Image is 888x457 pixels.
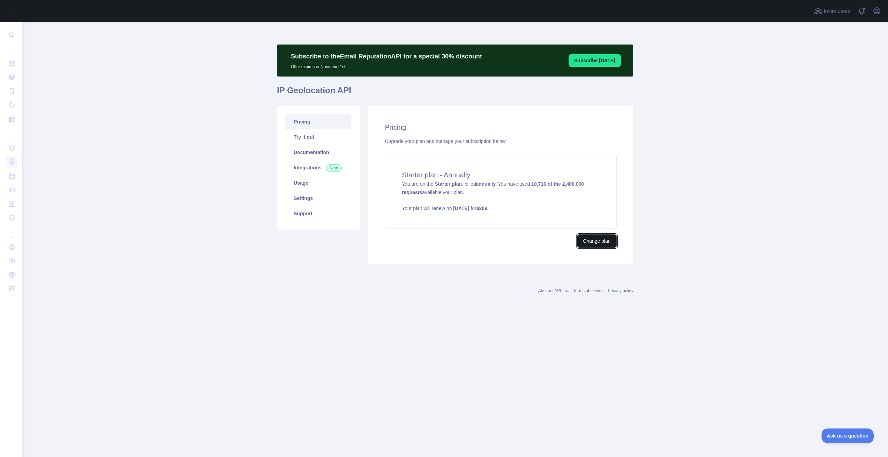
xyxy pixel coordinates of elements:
button: Subscribe [DATE] [569,54,621,67]
span: You are on the , billed You have used available your plan. [402,181,600,212]
a: Try it out [285,129,351,145]
a: Settings [285,191,351,206]
strong: Starter plan [435,181,462,187]
a: Privacy policy [608,288,633,293]
iframe: Toggle Customer Support [822,428,874,443]
strong: $ 209 . [476,206,489,211]
div: ... [6,225,17,239]
h4: Starter plan - Annually [402,170,600,180]
div: ... [6,127,17,141]
button: Change plan [577,234,617,248]
h2: Pricing [385,122,617,132]
a: Pricing [285,114,351,129]
div: ... [6,42,17,56]
a: Terms of service [573,288,603,293]
a: Usage [285,175,351,191]
p: Offer expires on November 1st. [291,61,482,70]
span: Invite users [824,7,850,15]
a: Documentation [285,145,351,160]
strong: [DATE] [453,206,469,211]
a: Integrations New [285,160,351,175]
span: New [326,165,342,171]
strong: annually. [476,181,497,187]
a: Abstract API Inc. [538,288,569,293]
div: Upgrade your plan and manage your subscription below. [385,138,617,145]
p: Subscribe to the Email Reputation API for a special 30 % discount [291,51,482,61]
button: Invite users [812,6,852,17]
p: Your plan will renew on for [402,205,600,212]
h1: IP Geolocation API [277,85,633,102]
a: Support [285,206,351,221]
